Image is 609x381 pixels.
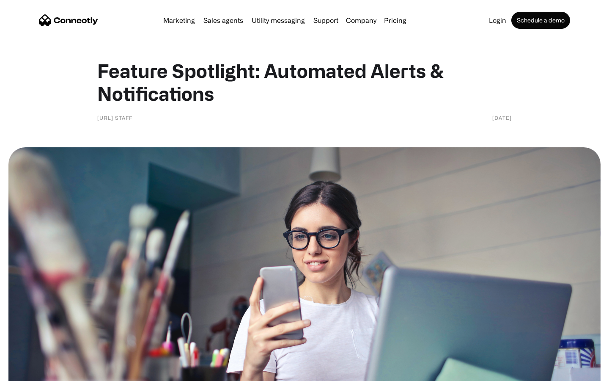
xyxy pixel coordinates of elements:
a: Marketing [160,17,198,24]
a: Login [486,17,510,24]
a: Support [310,17,342,24]
div: Company [343,14,379,26]
aside: Language selected: English [8,366,51,378]
a: home [39,14,98,27]
a: Sales agents [200,17,247,24]
a: Schedule a demo [511,12,570,29]
div: Company [346,14,376,26]
ul: Language list [17,366,51,378]
div: [URL] staff [97,113,132,122]
div: [DATE] [492,113,512,122]
a: Utility messaging [248,17,308,24]
h1: Feature Spotlight: Automated Alerts & Notifications [97,59,512,105]
a: Pricing [381,17,410,24]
